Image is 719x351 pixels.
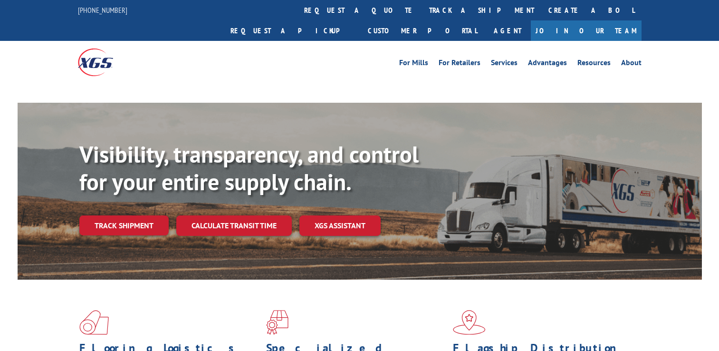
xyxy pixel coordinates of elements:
[79,215,169,235] a: Track shipment
[621,59,642,69] a: About
[491,59,518,69] a: Services
[176,215,292,236] a: Calculate transit time
[266,310,288,335] img: xgs-icon-focused-on-flooring-red
[223,20,361,41] a: Request a pickup
[79,139,419,196] b: Visibility, transparency, and control for your entire supply chain.
[79,310,109,335] img: xgs-icon-total-supply-chain-intelligence-red
[484,20,531,41] a: Agent
[78,5,127,15] a: [PHONE_NUMBER]
[453,310,486,335] img: xgs-icon-flagship-distribution-model-red
[399,59,428,69] a: For Mills
[577,59,611,69] a: Resources
[361,20,484,41] a: Customer Portal
[528,59,567,69] a: Advantages
[531,20,642,41] a: Join Our Team
[299,215,381,236] a: XGS ASSISTANT
[439,59,480,69] a: For Retailers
